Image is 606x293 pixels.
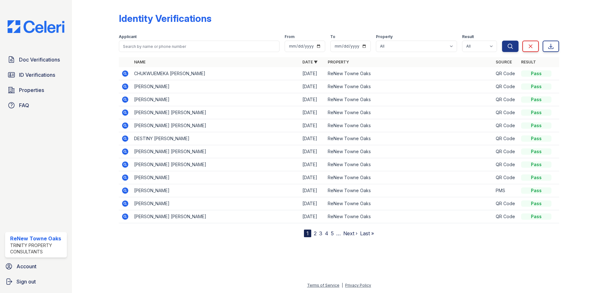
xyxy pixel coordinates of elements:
[3,275,69,288] a: Sign out
[132,210,300,223] td: [PERSON_NAME] [PERSON_NAME]
[285,34,294,39] label: From
[300,106,325,119] td: [DATE]
[325,197,493,210] td: ReNew Towne Oaks
[132,171,300,184] td: [PERSON_NAME]
[3,260,69,273] a: Account
[521,161,551,168] div: Pass
[493,93,519,106] td: QR Code
[330,34,335,39] label: To
[300,80,325,93] td: [DATE]
[300,145,325,158] td: [DATE]
[493,171,519,184] td: QR Code
[325,132,493,145] td: ReNew Towne Oaks
[5,84,67,96] a: Properties
[300,132,325,145] td: [DATE]
[325,145,493,158] td: ReNew Towne Oaks
[325,171,493,184] td: ReNew Towne Oaks
[16,263,36,270] span: Account
[521,83,551,90] div: Pass
[300,197,325,210] td: [DATE]
[462,34,474,39] label: Result
[493,67,519,80] td: QR Code
[521,213,551,220] div: Pass
[325,184,493,197] td: ReNew Towne Oaks
[10,235,64,242] div: ReNew Towne Oaks
[328,60,349,64] a: Property
[300,119,325,132] td: [DATE]
[493,119,519,132] td: QR Code
[496,60,512,64] a: Source
[19,56,60,63] span: Doc Verifications
[325,106,493,119] td: ReNew Towne Oaks
[360,230,374,237] a: Last »
[493,132,519,145] td: QR Code
[134,60,145,64] a: Name
[331,230,334,237] a: 5
[521,174,551,181] div: Pass
[5,68,67,81] a: ID Verifications
[521,135,551,142] div: Pass
[521,70,551,77] div: Pass
[342,283,343,288] div: |
[132,93,300,106] td: [PERSON_NAME]
[343,230,358,237] a: Next ›
[132,106,300,119] td: [PERSON_NAME] [PERSON_NAME]
[521,96,551,103] div: Pass
[493,184,519,197] td: PMS
[132,197,300,210] td: [PERSON_NAME]
[521,109,551,116] div: Pass
[493,145,519,158] td: QR Code
[302,60,318,64] a: Date ▼
[325,119,493,132] td: ReNew Towne Oaks
[493,80,519,93] td: QR Code
[325,210,493,223] td: ReNew Towne Oaks
[300,67,325,80] td: [DATE]
[19,71,55,79] span: ID Verifications
[10,242,64,255] div: Trinity Property Consultants
[345,283,371,288] a: Privacy Policy
[314,230,317,237] a: 2
[132,145,300,158] td: [PERSON_NAME] [PERSON_NAME]
[300,171,325,184] td: [DATE]
[16,278,36,285] span: Sign out
[521,122,551,129] div: Pass
[300,158,325,171] td: [DATE]
[132,184,300,197] td: [PERSON_NAME]
[325,80,493,93] td: ReNew Towne Oaks
[3,20,69,33] img: CE_Logo_Blue-a8612792a0a2168367f1c8372b55b34899dd931a85d93a1a3d3e32e68fde9ad4.png
[493,210,519,223] td: QR Code
[119,41,280,52] input: Search by name or phone number
[19,101,29,109] span: FAQ
[132,132,300,145] td: DESTINY [PERSON_NAME]
[132,67,300,80] td: CHUKWUEMEKA [PERSON_NAME]
[132,80,300,93] td: [PERSON_NAME]
[325,230,328,237] a: 4
[521,148,551,155] div: Pass
[19,86,44,94] span: Properties
[376,34,393,39] label: Property
[300,210,325,223] td: [DATE]
[493,197,519,210] td: QR Code
[325,93,493,106] td: ReNew Towne Oaks
[132,119,300,132] td: [PERSON_NAME] [PERSON_NAME]
[132,158,300,171] td: [PERSON_NAME] [PERSON_NAME]
[336,230,341,237] span: …
[5,53,67,66] a: Doc Verifications
[300,93,325,106] td: [DATE]
[521,200,551,207] div: Pass
[325,158,493,171] td: ReNew Towne Oaks
[119,13,211,24] div: Identity Verifications
[5,99,67,112] a: FAQ
[493,106,519,119] td: QR Code
[300,184,325,197] td: [DATE]
[304,230,311,237] div: 1
[307,283,339,288] a: Terms of Service
[521,187,551,194] div: Pass
[521,60,536,64] a: Result
[493,158,519,171] td: QR Code
[119,34,137,39] label: Applicant
[325,67,493,80] td: ReNew Towne Oaks
[319,230,322,237] a: 3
